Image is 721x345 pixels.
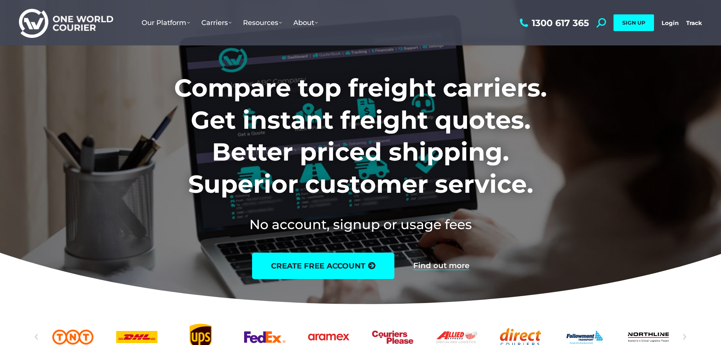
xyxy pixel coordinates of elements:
a: Resources [237,11,288,34]
a: SIGN UP [614,14,654,31]
h2: No account, signup or usage fees [124,215,597,234]
a: Our Platform [136,11,196,34]
a: 1300 617 365 [518,18,589,28]
a: About [288,11,324,34]
a: create free account [252,253,394,279]
a: Login [662,19,679,27]
span: Resources [243,19,282,27]
span: Carriers [201,19,232,27]
a: Track [686,19,702,27]
span: About [293,19,318,27]
h1: Compare top freight carriers. Get instant freight quotes. Better priced shipping. Superior custom... [124,72,597,200]
a: Find out more [413,262,469,270]
span: Our Platform [142,19,190,27]
span: SIGN UP [622,19,645,26]
a: Carriers [196,11,237,34]
img: One World Courier [19,8,113,38]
